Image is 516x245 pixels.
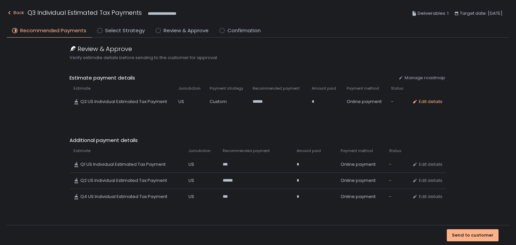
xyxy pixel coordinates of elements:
[391,99,404,105] div: -
[452,232,493,238] div: Send to customer
[28,8,142,17] h1: Q3 Individual Estimated Tax Payments
[341,178,376,184] span: Online payment
[412,99,442,105] button: Edit details
[7,8,24,19] button: Back
[253,86,300,91] span: Recommended payment
[341,194,376,200] span: Online payment
[80,161,166,167] span: Q1 US Individual Estimated Tax Payment
[389,178,404,184] div: -
[347,99,382,105] span: Online payment
[178,86,201,91] span: Jurisdiction
[341,148,373,153] span: Payment method
[80,99,167,105] span: Q3 US Individual Estimated Tax Payment
[20,27,86,35] span: Recommended Payments
[389,161,404,167] div: -
[7,9,24,17] div: Back
[297,148,321,153] span: Amount paid
[412,178,442,184] button: Edit details
[74,148,90,153] span: Estimate
[389,194,404,200] div: -
[418,9,448,17] span: Deliverables: 1
[312,86,336,91] span: Amount paid
[188,194,215,200] div: US
[412,194,442,200] button: Edit details
[389,148,401,153] span: Status
[70,55,446,61] span: Verify estimate details before sending to the customer for approval.
[404,75,445,81] span: Manage roadmap
[188,161,215,167] div: US
[210,86,243,91] span: Payment strategy
[164,27,209,35] span: Review & Approve
[227,27,261,35] span: Confirmation
[80,178,167,184] span: Q2 US Individual Estimated Tax Payment
[105,27,145,35] span: Select Strategy
[188,178,215,184] div: US
[398,75,445,81] button: Manage roadmap
[70,137,446,144] span: Additional payment details
[391,86,403,91] span: Status
[178,99,202,105] div: US
[70,74,393,82] span: Estimate payment details
[347,86,379,91] span: Payment method
[412,161,442,167] button: Edit details
[223,148,270,153] span: Recommended payment
[447,229,499,241] button: Send to customer
[188,148,211,153] span: Jurisdiction
[74,86,90,91] span: Estimate
[210,99,245,105] div: Custom
[341,161,376,167] span: Online payment
[460,9,503,17] span: Target date: [DATE]
[80,194,167,200] span: Q4 US Individual Estimated Tax Payment
[78,44,132,53] span: Review & Approve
